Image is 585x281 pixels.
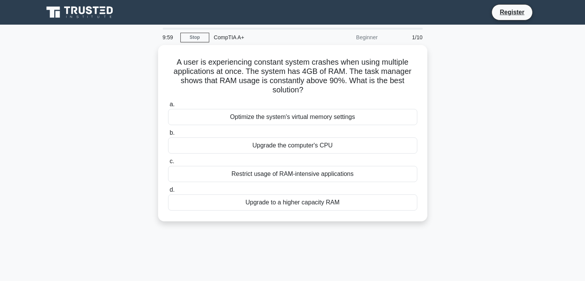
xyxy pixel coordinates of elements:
div: Upgrade to a higher capacity RAM [168,194,417,211]
span: b. [170,129,175,136]
div: Upgrade the computer's CPU [168,137,417,154]
div: Beginner [315,30,382,45]
span: c. [170,158,174,164]
div: Restrict usage of RAM-intensive applications [168,166,417,182]
div: 1/10 [382,30,427,45]
span: a. [170,101,175,107]
div: CompTIA A+ [209,30,315,45]
a: Stop [180,33,209,42]
span: d. [170,186,175,193]
div: Optimize the system's virtual memory settings [168,109,417,125]
a: Register [495,7,529,17]
h5: A user is experiencing constant system crashes when using multiple applications at once. The syst... [167,57,418,95]
div: 9:59 [158,30,180,45]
